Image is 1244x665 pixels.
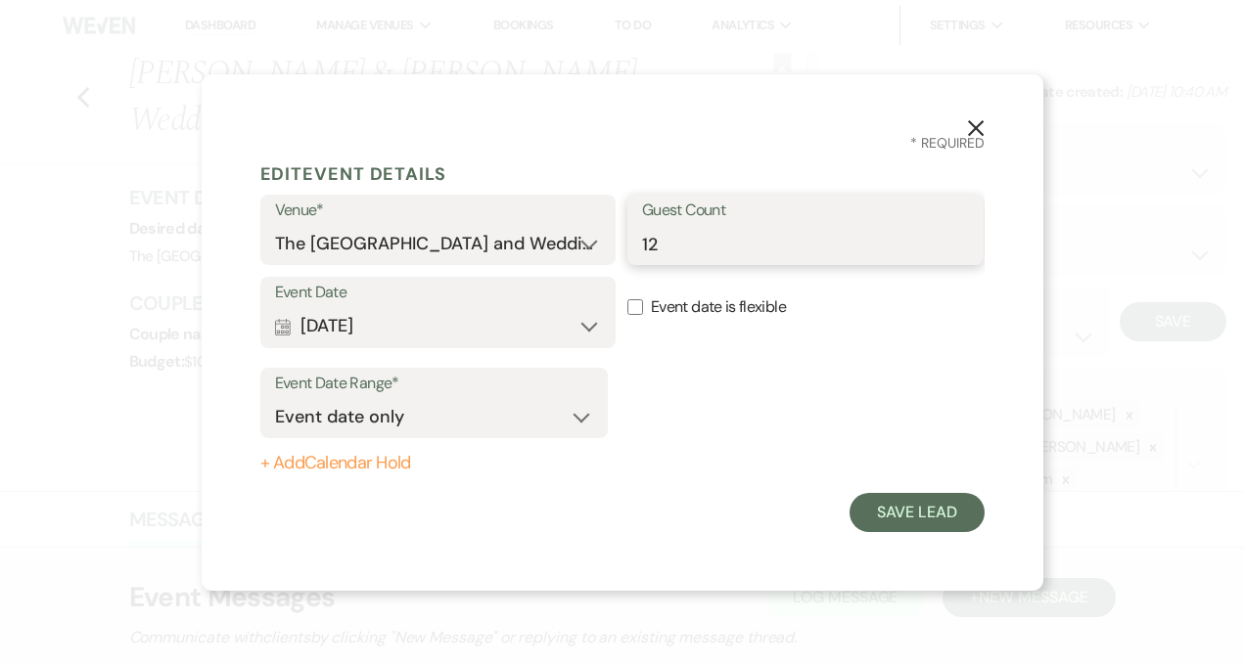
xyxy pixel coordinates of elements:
label: Event Date Range* [275,370,593,398]
button: Save Lead [850,493,984,532]
input: Event date is flexible [627,299,643,315]
h3: * Required [260,133,985,154]
label: Event Date [275,279,602,307]
h5: Edit Event Details [260,159,985,189]
label: Venue* [275,197,602,225]
label: Event date is flexible [627,277,984,338]
button: [DATE] [275,307,602,346]
label: Guest Count [642,197,969,225]
button: + AddCalendar Hold [260,454,608,473]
